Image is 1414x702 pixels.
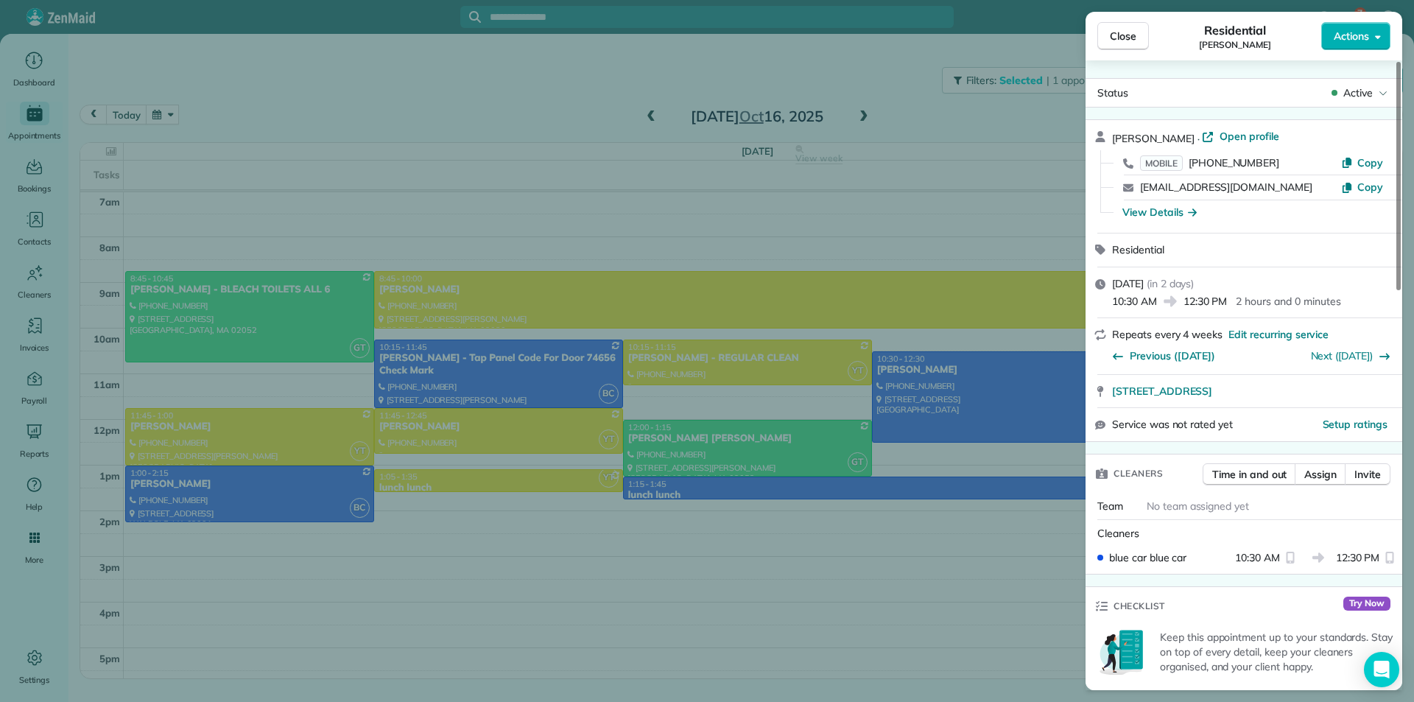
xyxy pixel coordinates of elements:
a: Open profile [1202,129,1279,144]
p: 2 hours and 0 minutes [1236,294,1340,309]
span: No team assigned yet [1147,499,1249,513]
a: MOBILE[PHONE_NUMBER] [1140,155,1279,170]
button: Copy [1341,180,1383,194]
span: Cleaners [1097,527,1139,540]
span: Close [1110,29,1136,43]
span: Try Now [1343,597,1390,611]
span: 12:30 PM [1183,294,1228,309]
div: Open Intercom Messenger [1364,652,1399,687]
a: Next ([DATE]) [1311,349,1373,362]
p: Keep this appointment up to your standards. Stay on top of every detail, keep your cleaners organ... [1160,630,1393,674]
span: Service was not rated yet [1112,417,1233,432]
span: MOBILE [1140,155,1183,171]
button: Copy [1341,155,1383,170]
span: 10:30 AM [1112,294,1157,309]
span: [PERSON_NAME] [1199,39,1271,51]
span: 12:30 PM [1336,550,1380,565]
span: ( in 2 days ) [1147,277,1195,290]
span: Time in and out [1212,467,1287,482]
span: Copy [1357,180,1383,194]
span: [PERSON_NAME] [1112,132,1195,145]
button: View Details [1122,205,1197,220]
span: [DATE] [1112,277,1144,290]
button: Setup ratings [1323,417,1388,432]
span: Team [1097,499,1123,513]
span: Edit recurring service [1228,327,1329,342]
span: Assign [1304,467,1337,482]
button: Time in and out [1203,463,1296,485]
span: Checklist [1114,599,1165,614]
span: Setup ratings [1323,418,1388,431]
span: Cleaners [1114,466,1163,481]
a: [EMAIL_ADDRESS][DOMAIN_NAME] [1140,180,1312,194]
span: Status [1097,86,1128,99]
span: [STREET_ADDRESS] [1112,384,1212,399]
button: Next ([DATE]) [1311,348,1391,363]
span: Previous ([DATE]) [1130,348,1215,363]
button: Invite [1345,463,1390,485]
span: Invite [1354,467,1381,482]
span: · [1195,133,1203,144]
span: Open profile [1220,129,1279,144]
span: 10:30 AM [1235,550,1280,565]
span: Copy [1357,156,1383,169]
span: Repeats every 4 weeks [1112,328,1223,341]
span: Active [1343,85,1373,100]
button: Assign [1295,463,1346,485]
button: Previous ([DATE]) [1112,348,1215,363]
span: blue car blue car [1109,550,1186,565]
a: [STREET_ADDRESS] [1112,384,1393,399]
button: Close [1097,22,1149,50]
span: Residential [1112,243,1164,256]
span: Actions [1334,29,1369,43]
span: Residential [1204,21,1267,39]
span: [PHONE_NUMBER] [1189,156,1279,169]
